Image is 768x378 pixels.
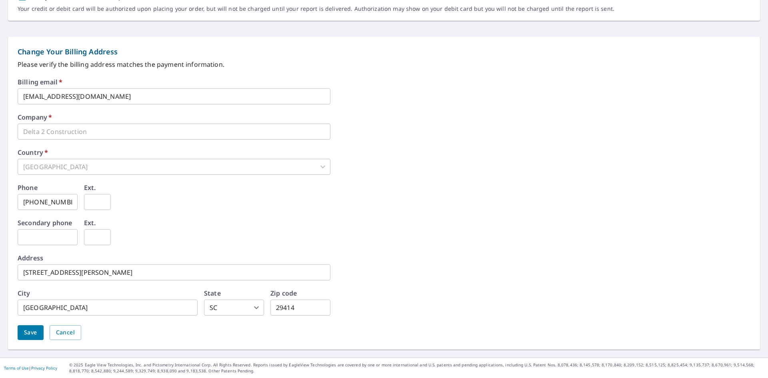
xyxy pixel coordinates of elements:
[4,365,29,371] a: Terms of Use
[31,365,57,371] a: Privacy Policy
[18,114,52,120] label: Company
[270,290,297,296] label: Zip code
[18,159,330,175] div: [GEOGRAPHIC_DATA]
[204,290,221,296] label: State
[84,220,96,226] label: Ext.
[84,184,96,191] label: Ext.
[56,328,75,338] span: Cancel
[18,46,750,57] p: Change Your Billing Address
[18,290,30,296] label: City
[4,366,57,370] p: |
[204,300,264,316] div: SC
[18,5,614,12] p: Your credit or debit card will be authorized upon placing your order, but will not be charged unt...
[50,325,81,340] button: Cancel
[18,79,62,85] label: Billing email
[18,255,43,261] label: Address
[18,325,44,340] button: Save
[18,184,38,191] label: Phone
[18,60,750,69] p: Please verify the billing address matches the payment information.
[18,149,48,156] label: Country
[69,362,764,374] p: © 2025 Eagle View Technologies, Inc. and Pictometry International Corp. All Rights Reserved. Repo...
[24,328,37,338] span: Save
[18,220,72,226] label: Secondary phone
